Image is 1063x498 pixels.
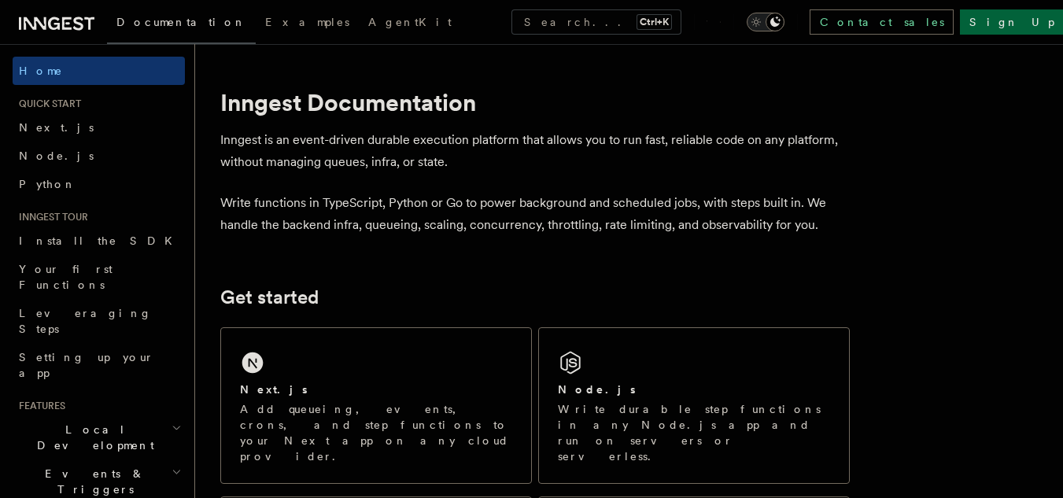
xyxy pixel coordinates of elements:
p: Write durable step functions in any Node.js app and run on servers or serverless. [558,401,830,464]
span: Examples [265,16,349,28]
a: Next.jsAdd queueing, events, crons, and step functions to your Next app on any cloud provider. [220,327,532,484]
a: Get started [220,286,319,308]
a: Home [13,57,185,85]
span: Node.js [19,149,94,162]
span: Features [13,400,65,412]
span: Leveraging Steps [19,307,152,335]
a: Documentation [107,5,256,44]
a: Contact sales [810,9,954,35]
a: Examples [256,5,359,42]
a: Setting up your app [13,343,185,387]
span: Next.js [19,121,94,134]
h2: Node.js [558,382,636,397]
h2: Next.js [240,382,308,397]
span: Your first Functions [19,263,113,291]
button: Local Development [13,415,185,459]
span: Events & Triggers [13,466,172,497]
a: Python [13,170,185,198]
span: Setting up your app [19,351,154,379]
a: Node.js [13,142,185,170]
a: Your first Functions [13,255,185,299]
a: Next.js [13,113,185,142]
span: Install the SDK [19,234,182,247]
button: Search...Ctrl+K [511,9,681,35]
kbd: Ctrl+K [637,14,672,30]
span: Quick start [13,98,81,110]
p: Write functions in TypeScript, Python or Go to power background and scheduled jobs, with steps bu... [220,192,850,236]
button: Toggle dark mode [747,13,784,31]
a: Node.jsWrite durable step functions in any Node.js app and run on servers or serverless. [538,327,850,484]
span: Python [19,178,76,190]
p: Add queueing, events, crons, and step functions to your Next app on any cloud provider. [240,401,512,464]
a: AgentKit [359,5,461,42]
span: Local Development [13,422,172,453]
span: Inngest tour [13,211,88,223]
a: Install the SDK [13,227,185,255]
a: Leveraging Steps [13,299,185,343]
span: AgentKit [368,16,452,28]
span: Home [19,63,63,79]
p: Inngest is an event-driven durable execution platform that allows you to run fast, reliable code ... [220,129,850,173]
span: Documentation [116,16,246,28]
h1: Inngest Documentation [220,88,850,116]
